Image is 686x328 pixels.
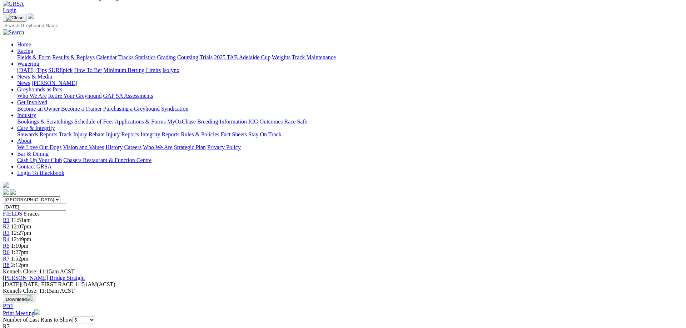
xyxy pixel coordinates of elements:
[17,67,47,73] a: [DATE] Tips
[74,67,102,73] a: How To Bet
[74,118,113,125] a: Schedule of Fees
[17,106,683,112] div: Get Involved
[143,144,173,150] a: Who We Are
[3,294,35,303] button: Download
[28,14,34,19] img: logo-grsa-white.png
[17,138,31,144] a: About
[17,54,683,61] div: Racing
[17,54,51,60] a: Fields & Form
[41,281,75,287] span: FIRST RACE:
[17,80,683,86] div: News & Media
[135,54,156,60] a: Statistics
[197,118,247,125] a: Breeding Information
[3,243,10,249] span: R5
[3,303,13,309] a: PDF
[27,295,33,301] img: download.svg
[3,14,26,22] button: Toggle navigation
[248,131,281,137] a: Stay On Track
[17,144,61,150] a: We Love Our Dogs
[161,106,188,112] a: Syndication
[3,217,10,223] a: R1
[11,236,31,242] span: 12:49pm
[11,249,29,255] span: 1:27pm
[167,118,196,125] a: MyOzChase
[3,236,10,242] a: R4
[59,131,104,137] a: Track Injury Rebate
[3,288,683,294] div: Kennels Close: 11:15am ACST
[3,211,22,217] a: FIELDS
[3,189,9,195] img: facebook.svg
[214,54,270,60] a: 2025 TAB Adelaide Cup
[3,223,10,229] a: R2
[17,86,62,92] a: Greyhounds as Pets
[17,131,683,138] div: Care & Integrity
[3,29,24,36] img: Search
[17,118,683,125] div: Industry
[3,262,10,268] a: R8
[31,80,77,86] a: [PERSON_NAME]
[174,144,206,150] a: Strategic Plan
[17,61,39,67] a: Wagering
[17,41,31,47] a: Home
[3,317,683,323] div: Number of Last Runs to Show
[118,54,134,60] a: Tracks
[3,7,16,13] a: Login
[11,256,29,262] span: 1:52pm
[63,157,151,163] a: Chasers Restaurant & Function Centre
[103,67,161,73] a: Minimum Betting Limits
[17,125,55,131] a: Care & Integrity
[17,74,52,80] a: News & Media
[63,144,104,150] a: Vision and Values
[3,230,10,236] a: R3
[17,170,64,176] a: Login To Blackbook
[48,93,102,99] a: Retire Your Greyhound
[17,48,33,54] a: Racing
[17,67,683,74] div: Wagering
[41,281,115,287] span: 11:51AM(ACST)
[61,106,102,112] a: Become a Trainer
[284,118,307,125] a: Race Safe
[140,131,179,137] a: Integrity Reports
[3,1,24,7] img: GRSA
[248,118,283,125] a: ICG Outcomes
[34,309,40,315] img: printer.svg
[3,310,40,316] a: Print Meeting
[3,249,10,255] a: R6
[17,118,73,125] a: Bookings & Scratchings
[3,268,75,274] span: Kennels Close: 11:15am ACST
[11,230,31,236] span: 12:27pm
[3,256,10,262] a: R7
[17,99,47,105] a: Get Involved
[17,93,47,99] a: Who We Are
[6,15,24,21] img: Close
[11,243,29,249] span: 1:10pm
[3,281,40,287] span: [DATE]
[3,203,66,211] input: Select date
[3,281,21,287] span: [DATE]
[124,144,141,150] a: Careers
[17,80,30,86] a: News
[292,54,336,60] a: Track Maintenance
[272,54,290,60] a: Weights
[221,131,247,137] a: Fact Sheets
[199,54,213,60] a: Trials
[17,151,49,157] a: Bar & Dining
[157,54,176,60] a: Grading
[3,275,85,281] a: [PERSON_NAME] Bridge Straight
[96,54,117,60] a: Calendar
[207,144,241,150] a: Privacy Policy
[48,67,73,73] a: SUREpick
[3,303,683,309] div: Download
[11,223,31,229] span: 12:07pm
[11,217,31,223] span: 11:51am
[162,67,179,73] a: Isolynx
[3,22,66,29] input: Search
[17,112,36,118] a: Industry
[115,118,166,125] a: Applications & Forms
